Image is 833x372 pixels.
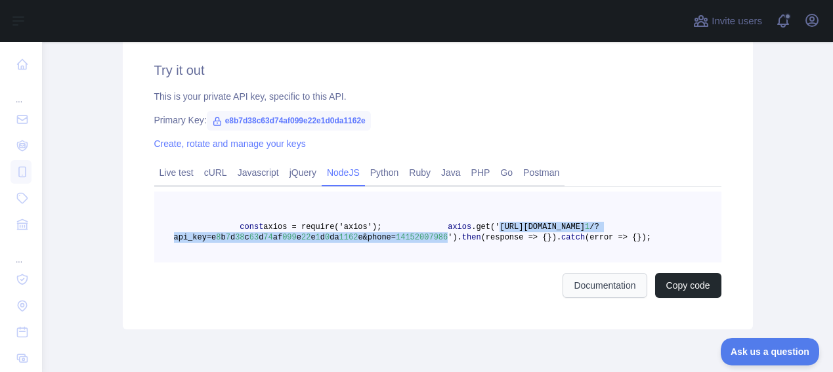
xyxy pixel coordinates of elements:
span: e [310,233,315,242]
a: Ruby [404,162,436,183]
a: Java [436,162,466,183]
span: . [458,233,462,242]
span: .get('[URL][DOMAIN_NAME] [471,222,585,232]
span: c [245,233,249,242]
a: Documentation [563,273,647,298]
span: }) [547,233,556,242]
span: . [557,233,561,242]
span: }); [637,233,651,242]
a: jQuery [284,162,322,183]
span: 8 [216,233,221,242]
a: Go [495,162,518,183]
span: then [462,233,481,242]
button: Invite users [691,10,765,31]
span: 14152007986 [396,233,448,242]
span: 1 [585,222,589,232]
span: (response => { [481,233,547,242]
a: Javascript [232,162,284,183]
span: 38 [235,233,244,242]
span: 74 [263,233,272,242]
span: e [297,233,301,242]
span: d [320,233,325,242]
span: b [221,233,226,242]
a: Create, rotate and manage your keys [154,138,306,149]
span: e&phone= [358,233,396,242]
span: 1162 [339,233,358,242]
span: 099 [282,233,297,242]
span: d [259,233,263,242]
span: axios [448,222,471,232]
span: (error => { [585,233,637,242]
span: axios = require('axios'); [263,222,381,232]
span: const [240,222,263,232]
span: 1 [316,233,320,242]
div: ... [11,239,32,265]
iframe: Toggle Customer Support [721,338,820,365]
a: Live test [154,162,199,183]
button: Copy code [655,273,721,298]
a: Python [365,162,404,183]
span: ') [448,233,457,242]
span: 7 [226,233,230,242]
div: This is your private API key, specific to this API. [154,90,721,103]
span: Invite users [712,14,762,29]
span: 22 [301,233,310,242]
a: NodeJS [322,162,365,183]
a: Postman [518,162,565,183]
span: d [230,233,235,242]
span: af [273,233,282,242]
a: PHP [466,162,496,183]
div: Primary Key: [154,114,721,127]
span: catch [561,233,585,242]
h2: Try it out [154,61,721,79]
a: cURL [199,162,232,183]
div: ... [11,79,32,105]
span: 63 [249,233,259,242]
span: 0 [325,233,330,242]
span: e8b7d38c63d74af099e22e1d0da1162e [207,111,371,131]
span: da [330,233,339,242]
